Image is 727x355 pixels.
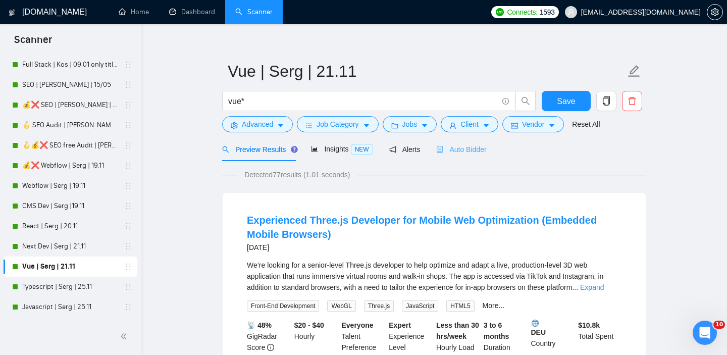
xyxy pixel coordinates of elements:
button: Save [542,91,591,111]
button: delete [622,91,642,111]
span: edit [628,65,641,78]
b: Everyone [342,321,374,329]
a: 💰❌ SEO | [PERSON_NAME] | 20.11 [22,95,118,115]
div: Hourly [292,320,340,353]
div: Talent Preference [340,320,387,353]
b: 📡 48% [247,321,272,329]
button: folderJobscaret-down [383,116,437,132]
span: caret-down [363,122,370,129]
div: Tooltip anchor [290,145,299,154]
span: holder [124,81,132,89]
span: Client [460,119,479,130]
span: Insights [311,145,373,153]
a: 💰❌ Webflow | Serg | 19.11 [22,156,118,176]
button: barsJob Categorycaret-down [297,116,378,132]
span: holder [124,162,132,170]
span: Alerts [389,145,421,154]
button: settingAdvancedcaret-down [222,116,293,132]
span: idcard [511,122,518,129]
span: caret-down [421,122,428,129]
button: idcardVendorcaret-down [502,116,564,132]
a: setting [707,8,723,16]
button: userClientcaret-down [441,116,498,132]
span: JavaScript [402,300,438,312]
img: logo [9,5,16,21]
a: ⬆️ 🪝Pitch Deck | Val | 20.11 OFF [22,317,118,337]
span: info-circle [267,344,274,351]
span: user [449,122,456,129]
span: Three.js [364,300,394,312]
span: Job Category [317,119,358,130]
span: holder [124,263,132,271]
span: WebGL [327,300,355,312]
span: Jobs [402,119,418,130]
span: notification [389,146,396,153]
a: Vue | Serg | 21.11 [22,257,118,277]
span: holder [124,61,132,69]
span: holder [124,141,132,149]
button: search [515,91,536,111]
span: Vendor [522,119,544,130]
span: 1593 [540,7,555,18]
a: dashboardDashboard [169,8,215,16]
span: info-circle [502,98,509,105]
span: Save [557,95,575,108]
a: searchScanner [235,8,273,16]
input: Search Freelance Jobs... [228,95,498,108]
div: We’re looking for a senior-level Three.js developer to help optimize and adapt a live, production... [247,260,621,293]
button: setting [707,4,723,20]
a: Javascript | Serg | 25.11 [22,297,118,317]
span: caret-down [277,122,284,129]
input: Scanner name... [228,59,626,84]
span: holder [124,283,132,291]
span: delete [622,96,642,106]
span: Scanner [6,32,60,54]
a: React | Serg | 20.11 [22,216,118,236]
a: Reset All [572,119,600,130]
span: holder [124,182,132,190]
a: Webflow | Serg | 19.11 [22,176,118,196]
span: Preview Results [222,145,295,154]
span: holder [124,121,132,129]
span: 10 [713,321,725,329]
iframe: Intercom live chat [693,321,717,345]
span: folder [391,122,398,129]
a: Full Stack | Kos | 09.01 only titles [22,55,118,75]
span: holder [124,101,132,109]
a: CMS Dev | Serg |19.11 [22,196,118,216]
b: $ 10.8k [578,321,600,329]
div: Hourly Load [434,320,482,353]
div: Experience Level [387,320,434,353]
span: user [567,9,575,16]
span: Advanced [242,119,273,130]
a: 🪝💰❌ SEO free Audit | [PERSON_NAME] | 20.11 | "free audit" [22,135,118,156]
b: 3 to 6 months [484,321,509,340]
span: Auto Bidder [436,145,486,154]
span: setting [231,122,238,129]
b: $20 - $40 [294,321,324,329]
a: SEO | [PERSON_NAME] | 15/05 [22,75,118,95]
span: holder [124,242,132,250]
b: Expert [389,321,411,329]
img: upwork-logo.png [496,8,504,16]
a: homeHome [119,8,149,16]
span: caret-down [483,122,490,129]
span: caret-down [548,122,555,129]
div: Duration [482,320,529,353]
div: GigRadar Score [245,320,292,353]
span: ... [572,283,578,291]
a: Experienced Three.js Developer for Mobile Web Optimization (Embedded Mobile Browsers) [247,215,597,240]
a: More... [483,301,505,310]
img: 🌐 [532,320,539,327]
span: double-left [120,331,130,341]
a: Expand [580,283,604,291]
a: Typescript | Serg | 25.11 [22,277,118,297]
span: search [222,146,229,153]
span: search [516,96,535,106]
span: copy [597,96,616,106]
div: Country [529,320,577,353]
b: Less than 30 hrs/week [436,321,479,340]
div: Total Spent [576,320,624,353]
span: holder [124,222,132,230]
